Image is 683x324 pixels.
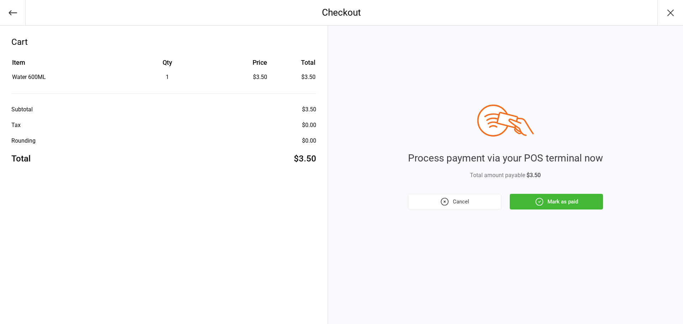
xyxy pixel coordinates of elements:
[408,171,603,180] div: Total amount payable
[11,121,21,129] div: Tax
[118,58,217,72] th: Qty
[270,73,315,81] td: $3.50
[12,74,46,80] span: Water 600ML
[510,194,603,209] button: Mark as paid
[12,58,117,72] th: Item
[526,172,541,179] span: $3.50
[11,36,316,48] div: Cart
[11,105,33,114] div: Subtotal
[118,73,217,81] div: 1
[408,194,501,209] button: Cancel
[11,137,36,145] div: Rounding
[270,58,315,72] th: Total
[294,152,316,165] div: $3.50
[302,121,316,129] div: $0.00
[408,151,603,166] div: Process payment via your POS terminal now
[218,73,268,81] div: $3.50
[218,58,268,67] div: Price
[11,152,31,165] div: Total
[302,137,316,145] div: $0.00
[302,105,316,114] div: $3.50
